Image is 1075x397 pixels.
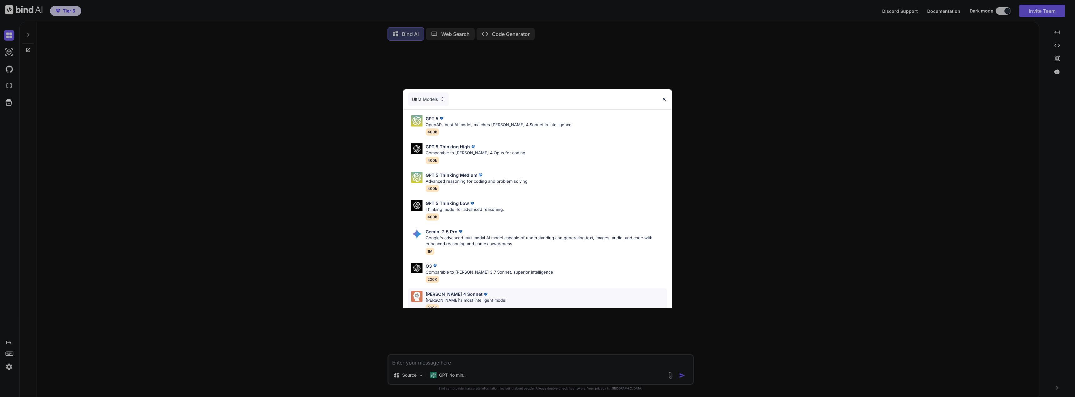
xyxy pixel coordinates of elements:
img: Pick Models [411,200,422,211]
p: O3 [426,263,432,269]
img: Pick Models [411,172,422,183]
p: Comparable to [PERSON_NAME] 3.7 Sonnet, superior intelligence [426,269,553,275]
p: Advanced reasoning for coding and problem solving [426,178,527,185]
img: premium [482,291,489,297]
img: premium [469,200,475,206]
p: [PERSON_NAME]'s most intelligent model [426,297,506,304]
span: 400k [426,157,439,164]
span: 400k [426,185,439,192]
span: 1M [426,248,434,255]
img: close [662,97,667,102]
img: Pick Models [411,143,422,154]
img: premium [457,228,464,235]
img: premium [477,172,484,178]
img: Pick Models [440,97,445,102]
p: [PERSON_NAME] 4 Sonnet [426,291,482,297]
p: Comparable to [PERSON_NAME] 4 Opus for coding [426,150,525,156]
p: OpenAI's best AI model, matches [PERSON_NAME] 4 Sonnet in Intelligence [426,122,572,128]
span: 200K [426,276,439,283]
div: Ultra Models [408,92,449,106]
img: Pick Models [411,228,422,240]
p: Gemini 2.5 Pro [426,228,457,235]
p: GPT 5 [426,115,438,122]
p: GPT 5 Thinking Low [426,200,469,206]
img: Pick Models [411,115,422,127]
img: premium [470,144,476,150]
p: Thinking model for advanced reasoning. [426,206,504,213]
img: Pick Models [411,263,422,274]
span: 400k [426,128,439,136]
p: Google's advanced multimodal AI model capable of understanding and generating text, images, audio... [426,235,667,247]
img: premium [432,263,438,269]
img: Pick Models [411,291,422,302]
p: GPT 5 Thinking Medium [426,172,477,178]
p: GPT 5 Thinking High [426,143,470,150]
img: premium [438,115,445,122]
span: 400k [426,213,439,221]
span: 200K [426,304,439,311]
